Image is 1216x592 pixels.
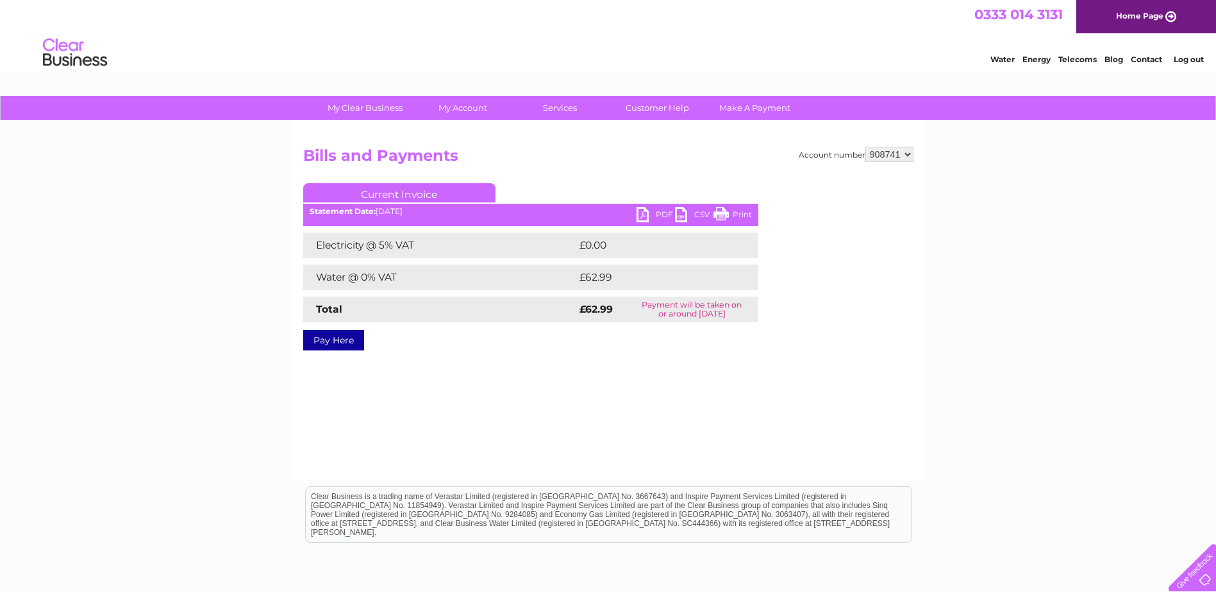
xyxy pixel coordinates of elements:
a: Log out [1174,54,1204,64]
a: 0333 014 3131 [974,6,1063,22]
a: Pay Here [303,330,364,350]
td: Water @ 0% VAT [303,265,576,290]
a: Customer Help [604,96,710,120]
td: Payment will be taken on or around [DATE] [626,297,758,322]
a: Current Invoice [303,183,496,202]
a: Services [507,96,613,120]
img: logo.png [42,33,108,72]
a: Blog [1104,54,1123,64]
strong: £62.99 [579,303,613,315]
a: My Account [410,96,515,120]
div: [DATE] [303,207,758,216]
b: Statement Date: [310,206,376,216]
div: Clear Business is a trading name of Verastar Limited (registered in [GEOGRAPHIC_DATA] No. 3667643... [306,7,912,62]
td: £62.99 [576,265,733,290]
a: Water [990,54,1015,64]
strong: Total [316,303,342,315]
a: Telecoms [1058,54,1097,64]
a: Contact [1131,54,1162,64]
a: Make A Payment [702,96,808,120]
td: Electricity @ 5% VAT [303,233,576,258]
h2: Bills and Payments [303,147,913,171]
a: Print [713,207,752,226]
td: £0.00 [576,233,729,258]
a: CSV [675,207,713,226]
a: Energy [1022,54,1051,64]
a: My Clear Business [312,96,418,120]
a: PDF [637,207,675,226]
div: Account number [799,147,913,162]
